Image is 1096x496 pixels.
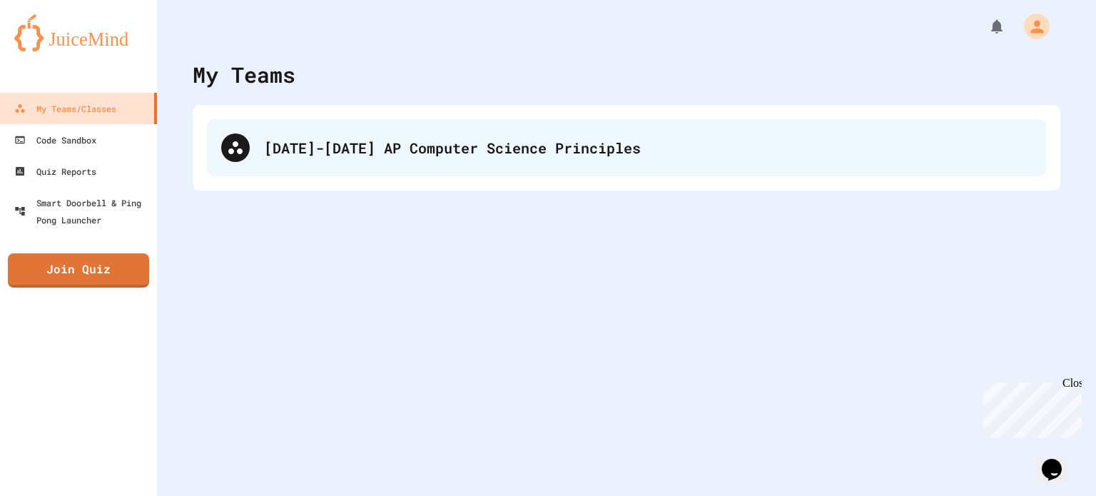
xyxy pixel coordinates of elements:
[207,119,1046,176] div: [DATE]-[DATE] AP Computer Science Principles
[8,253,149,288] a: Join Quiz
[14,100,116,117] div: My Teams/Classes
[14,131,96,148] div: Code Sandbox
[14,14,143,51] img: logo-orange.svg
[14,194,151,228] div: Smart Doorbell & Ping Pong Launcher
[193,59,295,91] div: My Teams
[14,163,96,180] div: Quiz Reports
[6,6,98,91] div: Chat with us now!Close
[264,137,1032,158] div: [DATE]-[DATE] AP Computer Science Principles
[962,14,1009,39] div: My Notifications
[1009,10,1053,43] div: My Account
[1036,439,1082,482] iframe: chat widget
[978,377,1082,437] iframe: chat widget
